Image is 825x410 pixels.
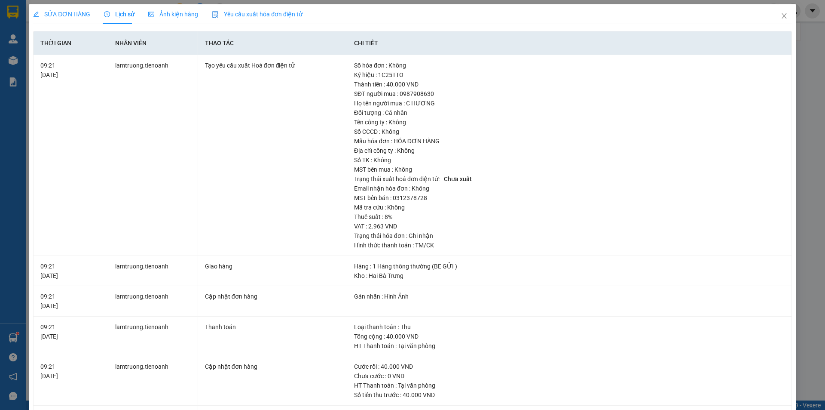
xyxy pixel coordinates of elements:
[33,11,90,18] span: SỬA ĐƠN HÀNG
[354,381,785,390] div: HT Thanh toán : Tại văn phòng
[354,193,785,203] div: MST bên bán : 0312378728
[354,362,785,371] div: Cước rồi : 40.000 VND
[57,15,164,23] span: A [PERSON_NAME] - 0355355415
[354,155,785,165] div: Số TK : Không
[40,61,101,80] div: 09:21 [DATE]
[354,108,785,117] div: Đối tượng : Cá nhân
[354,70,785,80] div: Ký hiệu : 1C25TTO
[347,31,792,55] th: Chi tiết
[205,362,340,371] div: Cập nhật đơn hàng
[354,80,785,89] div: Thành tiền : 40.000 VND
[354,165,785,174] div: MST bên mua : Không
[354,271,785,281] div: Kho : Hai Bà Trưng
[354,231,785,240] div: Trạng thái hóa đơn : Ghi nhận
[73,5,174,14] span: Kho 47 - Bến Xe Ngã Tư Ga
[108,55,198,256] td: lamtruong.tienoanh
[354,292,785,301] div: Gán nhãn : Hình Ảnh
[205,292,340,301] div: Cập nhật đơn hàng
[5,48,225,94] strong: Nhận:
[104,11,110,17] span: clock-circle
[108,256,198,287] td: lamtruong.tienoanh
[33,11,39,17] span: edit
[354,203,785,212] div: Mã tra cứu : Không
[441,175,475,183] span: Chưa xuất
[104,11,134,18] span: Lịch sử
[772,4,796,28] button: Close
[108,31,198,55] th: Nhân viên
[781,12,788,19] span: close
[212,11,219,18] img: icon
[148,11,198,18] span: Ảnh kiện hàng
[354,89,785,99] div: SĐT người mua : 0987908630
[205,61,340,70] div: Tạo yêu cầu xuất Hoá đơn điện tử
[148,11,154,17] span: picture
[212,11,302,18] span: Yêu cầu xuất hóa đơn điện tử
[198,31,347,55] th: Thao tác
[354,184,785,193] div: Email nhận hóa đơn : Không
[354,146,785,155] div: Địa chỉ công ty : Không
[354,371,785,381] div: Chưa cước : 0 VND
[354,390,785,400] div: Số tiền thu trước : 40.000 VND
[108,356,198,406] td: lamtruong.tienoanh
[354,99,785,108] div: Họ tên người mua : C HƯƠNG
[354,240,785,250] div: Hình thức thanh toán : TM/CK
[205,262,340,271] div: Giao hàng
[354,212,785,222] div: Thuế suất : 8%
[354,136,785,146] div: Mẫu hóa đơn : HÓA ĐƠN HÀNG
[354,332,785,341] div: Tổng cộng : 40.000 VND
[40,362,101,381] div: 09:21 [DATE]
[354,117,785,127] div: Tên công ty : Không
[40,322,101,341] div: 09:21 [DATE]
[40,262,101,281] div: 09:21 [DATE]
[57,25,199,40] span: 46138_dannhi.tienoanh - In:
[354,127,785,136] div: Số CCCD : Không
[354,341,785,351] div: HT Thanh toán : Tại văn phòng
[354,222,785,231] div: VAT : 2.963 VND
[354,174,785,184] div: Trạng thái xuất hoá đơn điện tử :
[354,262,785,271] div: Hàng : 1 Hàng thông thường (BE GỬI )
[40,292,101,311] div: 09:21 [DATE]
[65,32,115,40] span: 09:09:13 [DATE]
[108,317,198,357] td: lamtruong.tienoanh
[34,31,108,55] th: Thời gian
[354,322,785,332] div: Loại thanh toán : Thu
[205,322,340,332] div: Thanh toán
[354,61,785,70] div: Số hóa đơn : Không
[57,5,174,14] span: Gửi:
[57,25,199,40] span: BXNTG1210250001 -
[108,286,198,317] td: lamtruong.tienoanh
